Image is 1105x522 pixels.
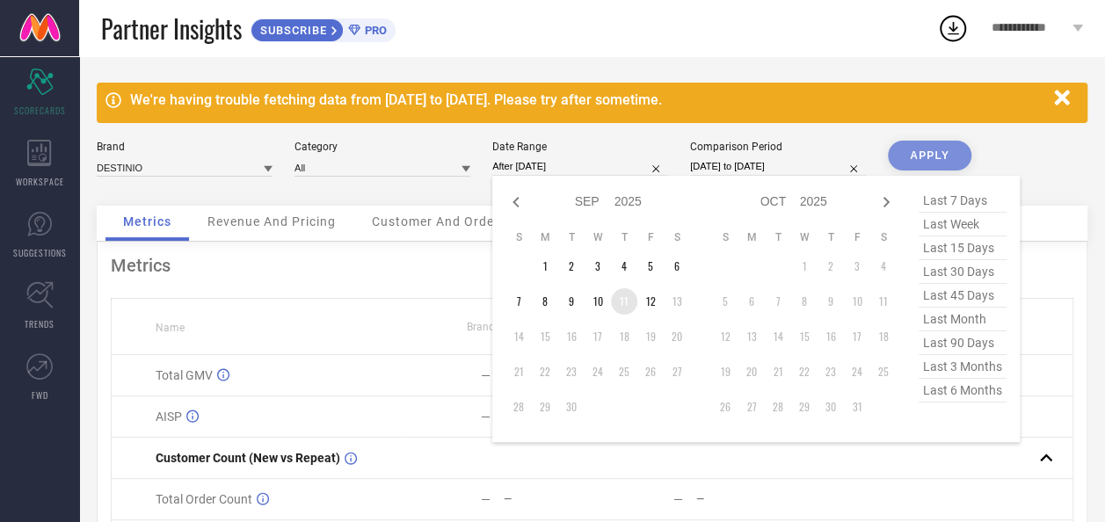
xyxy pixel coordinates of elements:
[844,323,870,350] td: Fri Oct 17 2025
[738,288,765,315] td: Mon Oct 06 2025
[818,288,844,315] td: Thu Oct 09 2025
[360,24,387,37] span: PRO
[919,355,1007,379] span: last 3 months
[738,230,765,244] th: Monday
[664,230,690,244] th: Saturday
[791,394,818,420] td: Wed Oct 29 2025
[919,308,1007,331] span: last month
[712,323,738,350] td: Sun Oct 12 2025
[505,230,532,244] th: Sunday
[664,323,690,350] td: Sat Sep 20 2025
[532,323,558,350] td: Mon Sep 15 2025
[532,394,558,420] td: Mon Sep 29 2025
[32,388,48,402] span: FWD
[637,230,664,244] th: Friday
[156,410,182,424] span: AISP
[611,288,637,315] td: Thu Sep 11 2025
[919,213,1007,236] span: last week
[818,253,844,279] td: Thu Oct 02 2025
[156,368,213,382] span: Total GMV
[672,492,682,506] div: —
[505,288,532,315] td: Sun Sep 07 2025
[919,284,1007,308] span: last 45 days
[130,91,1045,108] div: We're having trouble fetching data from [DATE] to [DATE]. Please try after sometime.
[844,230,870,244] th: Friday
[765,359,791,385] td: Tue Oct 21 2025
[919,236,1007,260] span: last 15 days
[712,394,738,420] td: Sun Oct 26 2025
[818,323,844,350] td: Thu Oct 16 2025
[712,359,738,385] td: Sun Oct 19 2025
[791,359,818,385] td: Wed Oct 22 2025
[611,253,637,279] td: Thu Sep 04 2025
[844,359,870,385] td: Fri Oct 24 2025
[870,230,897,244] th: Saturday
[481,410,491,424] div: —
[467,321,525,333] span: Brand Value
[919,260,1007,284] span: last 30 days
[505,359,532,385] td: Sun Sep 21 2025
[558,323,585,350] td: Tue Sep 16 2025
[156,492,252,506] span: Total Order Count
[611,323,637,350] td: Thu Sep 18 2025
[637,323,664,350] td: Fri Sep 19 2025
[532,253,558,279] td: Mon Sep 01 2025
[585,359,611,385] td: Wed Sep 24 2025
[695,493,783,505] div: —
[818,394,844,420] td: Thu Oct 30 2025
[637,253,664,279] td: Fri Sep 05 2025
[765,394,791,420] td: Tue Oct 28 2025
[207,214,336,228] span: Revenue And Pricing
[712,288,738,315] td: Sun Oct 05 2025
[101,11,242,47] span: Partner Insights
[919,379,1007,402] span: last 6 months
[738,359,765,385] td: Mon Oct 20 2025
[504,493,592,505] div: —
[765,323,791,350] td: Tue Oct 14 2025
[585,323,611,350] td: Wed Sep 17 2025
[558,288,585,315] td: Tue Sep 09 2025
[111,255,1073,276] div: Metrics
[25,317,55,330] span: TRENDS
[251,14,396,42] a: SUBSCRIBEPRO
[156,322,185,334] span: Name
[919,189,1007,213] span: last 7 days
[919,331,1007,355] span: last 90 days
[558,253,585,279] td: Tue Sep 02 2025
[492,157,668,176] input: Select date range
[372,214,506,228] span: Customer And Orders
[844,288,870,315] td: Fri Oct 10 2025
[13,246,67,259] span: SUGGESTIONS
[870,323,897,350] td: Sat Oct 18 2025
[123,214,171,228] span: Metrics
[251,24,331,37] span: SUBSCRIBE
[876,192,897,213] div: Next month
[294,141,470,153] div: Category
[765,288,791,315] td: Tue Oct 07 2025
[664,253,690,279] td: Sat Sep 06 2025
[505,394,532,420] td: Sun Sep 28 2025
[738,323,765,350] td: Mon Oct 13 2025
[16,175,64,188] span: WORKSPACE
[637,288,664,315] td: Fri Sep 12 2025
[585,230,611,244] th: Wednesday
[505,192,527,213] div: Previous month
[712,230,738,244] th: Sunday
[558,359,585,385] td: Tue Sep 23 2025
[585,288,611,315] td: Wed Sep 10 2025
[937,12,969,44] div: Open download list
[791,288,818,315] td: Wed Oct 08 2025
[532,359,558,385] td: Mon Sep 22 2025
[481,368,491,382] div: —
[532,230,558,244] th: Monday
[690,157,866,176] input: Select comparison period
[156,451,340,465] span: Customer Count (New vs Repeat)
[558,230,585,244] th: Tuesday
[690,141,866,153] div: Comparison Period
[664,288,690,315] td: Sat Sep 13 2025
[585,253,611,279] td: Wed Sep 03 2025
[611,359,637,385] td: Thu Sep 25 2025
[870,359,897,385] td: Sat Oct 25 2025
[844,394,870,420] td: Fri Oct 31 2025
[14,104,66,117] span: SCORECARDS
